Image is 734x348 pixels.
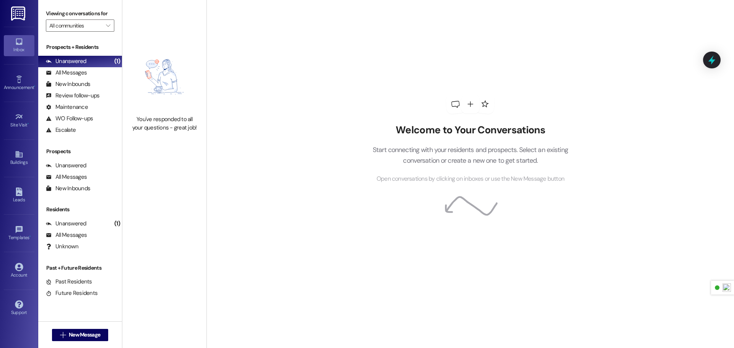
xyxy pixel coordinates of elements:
[49,19,102,32] input: All communities
[38,206,122,214] div: Residents
[52,329,109,341] button: New Message
[4,298,34,319] a: Support
[29,234,31,239] span: •
[46,162,86,170] div: Unanswered
[60,332,66,338] i: 
[361,124,580,136] h2: Welcome to Your Conversations
[46,80,90,88] div: New Inbounds
[4,35,34,56] a: Inbox
[106,23,110,29] i: 
[46,173,87,181] div: All Messages
[112,55,122,67] div: (1)
[28,121,29,126] span: •
[377,174,564,184] span: Open conversations by clicking on inboxes or use the New Message button
[38,264,122,272] div: Past + Future Residents
[46,278,92,286] div: Past Residents
[46,185,90,193] div: New Inbounds
[361,144,580,166] p: Start connecting with your residents and prospects. Select an existing conversation or create a n...
[46,103,88,111] div: Maintenance
[46,243,78,251] div: Unknown
[46,92,99,100] div: Review follow-ups
[46,69,87,77] div: All Messages
[46,289,97,297] div: Future Residents
[34,84,35,89] span: •
[46,231,87,239] div: All Messages
[4,223,34,244] a: Templates •
[69,331,100,339] span: New Message
[4,261,34,281] a: Account
[131,115,198,132] div: You've responded to all your questions - great job!
[46,126,76,134] div: Escalate
[112,218,122,230] div: (1)
[4,110,34,131] a: Site Visit •
[11,6,27,21] img: ResiDesk Logo
[4,148,34,168] a: Buildings
[131,42,198,112] img: empty-state
[46,57,86,65] div: Unanswered
[46,8,114,19] label: Viewing conversations for
[38,43,122,51] div: Prospects + Residents
[46,115,93,123] div: WO Follow-ups
[46,220,86,228] div: Unanswered
[4,185,34,206] a: Leads
[38,147,122,155] div: Prospects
